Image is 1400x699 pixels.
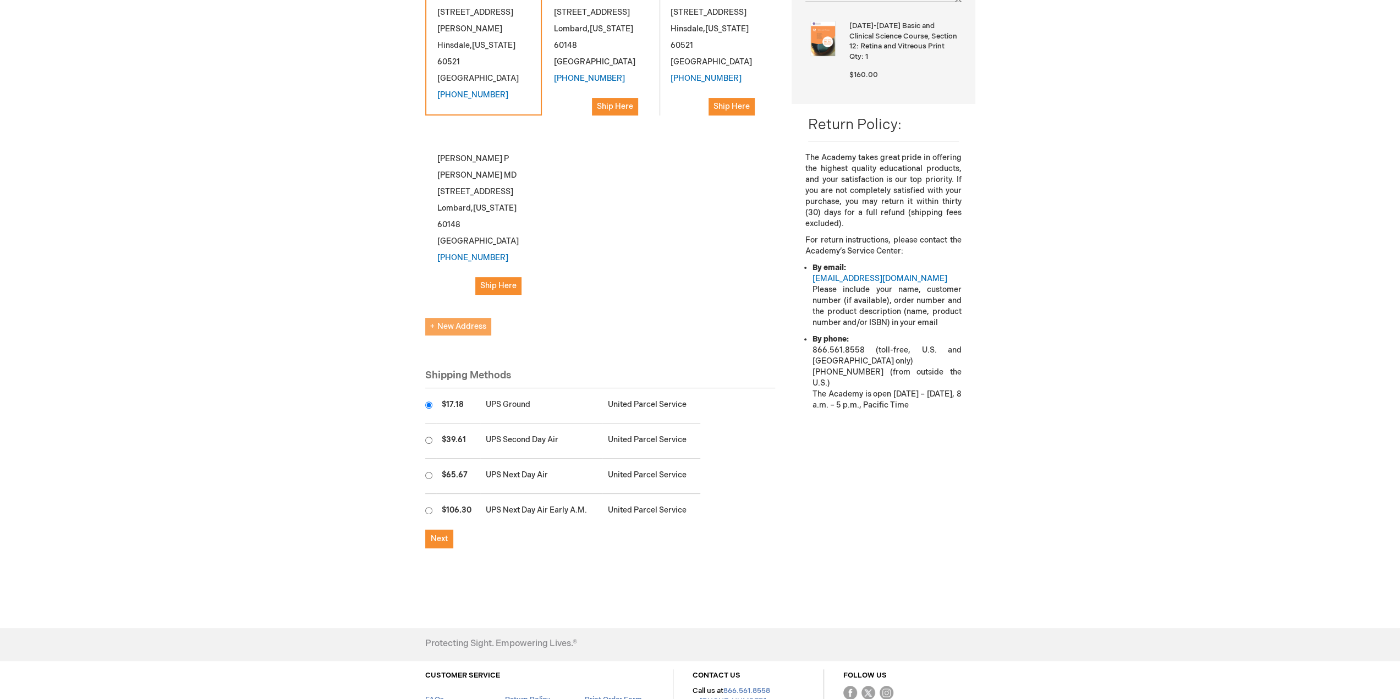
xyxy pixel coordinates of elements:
[480,281,517,290] span: Ship Here
[812,334,849,344] strong: By phone:
[588,24,590,34] span: ,
[723,686,770,695] a: 866.561.8558
[597,102,633,111] span: Ship Here
[442,435,466,444] span: $39.61
[442,505,471,515] span: $106.30
[602,423,700,459] td: United Parcel Service
[437,90,508,100] a: [PHONE_NUMBER]
[849,21,958,52] strong: [DATE]-[DATE] Basic and Clinical Science Course, Section 12: Retina and Vitreous Print
[471,203,473,213] span: ,
[602,459,700,494] td: United Parcel Service
[425,318,491,335] button: New Address
[590,24,633,34] span: [US_STATE]
[703,24,705,34] span: ,
[812,274,947,283] a: [EMAIL_ADDRESS][DOMAIN_NAME]
[709,98,755,115] button: Ship Here
[480,494,602,529] td: UPS Next Day Air Early A.M.
[602,388,700,423] td: United Parcel Service
[602,494,700,529] td: United Parcel Service
[705,24,749,34] span: [US_STATE]
[425,671,500,680] a: CUSTOMER SERVICE
[425,368,776,389] div: Shipping Methods
[849,52,861,61] span: Qty
[472,41,515,50] span: [US_STATE]
[442,470,468,480] span: $65.67
[865,52,868,61] span: 1
[808,117,902,134] span: Return Policy:
[805,21,841,56] img: 2025-2026 Basic and Clinical Science Course, Section 12: Retina and Vitreous Print
[812,334,961,411] li: 866.561.8558 (toll-free, U.S. and [GEOGRAPHIC_DATA] only) [PHONE_NUMBER] (from outside the U.S.) ...
[671,74,742,83] a: [PHONE_NUMBER]
[473,203,517,213] span: [US_STATE]
[554,74,625,83] a: [PHONE_NUMBER]
[475,277,521,295] button: Ship Here
[470,41,472,50] span: ,
[425,139,542,307] div: [PERSON_NAME] P [PERSON_NAME] MD [STREET_ADDRESS] Lombard 60148 [GEOGRAPHIC_DATA]
[480,423,602,459] td: UPS Second Day Air
[425,530,453,548] button: Next
[812,262,961,328] li: Please include your name, customer number (if available), order number and the product descriptio...
[480,388,602,423] td: UPS Ground
[480,459,602,494] td: UPS Next Day Air
[843,671,887,680] a: FOLLOW US
[805,152,961,229] p: The Academy takes great pride in offering the highest quality educational products, and your sati...
[430,322,486,331] span: New Address
[849,70,878,79] span: $160.00
[592,98,638,115] button: Ship Here
[805,235,961,257] p: For return instructions, please contact the Academy’s Service Center:
[437,253,508,262] a: [PHONE_NUMBER]
[425,639,577,649] h4: Protecting Sight. Empowering Lives.®
[713,102,750,111] span: Ship Here
[812,263,846,272] strong: By email:
[693,671,740,680] a: CONTACT US
[442,400,464,409] span: $17.18
[431,534,448,543] span: Next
